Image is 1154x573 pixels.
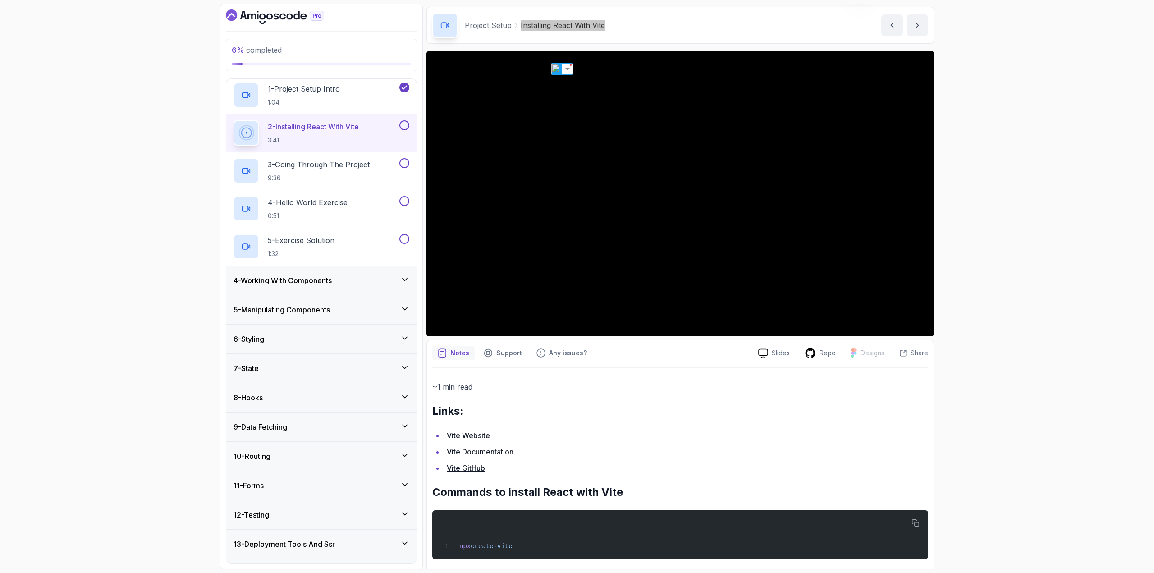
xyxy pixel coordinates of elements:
p: Project Setup [465,20,512,31]
span: 6 % [232,46,244,55]
p: 5 - Exercise Solution [268,235,334,246]
h3: 12 - Testing [234,509,269,520]
span: npx [459,543,471,550]
button: 7-State [226,354,417,383]
button: 5-Manipulating Components [226,295,417,324]
p: 9:36 [268,174,370,183]
a: Repo [797,348,843,359]
p: Slides [772,348,790,358]
a: Vite Website [447,431,490,440]
a: Vite GitHub [447,463,485,472]
p: Any issues? [549,348,587,358]
button: 4-Hello World Exercise0:51 [234,196,409,221]
h3: 4 - Working With Components [234,275,332,286]
h3: 10 - Routing [234,451,270,462]
a: Dashboard [226,9,345,24]
p: 1:32 [268,249,334,258]
p: Installing React With Vite [521,20,605,31]
p: Designs [861,348,884,358]
p: Repo [820,348,836,358]
h3: 6 - Styling [234,334,264,344]
h3: 5 - Manipulating Components [234,304,330,315]
h2: Links: [432,404,928,418]
p: 1:04 [268,98,340,107]
button: 9-Data Fetching [226,413,417,441]
h3: 13 - Deployment Tools And Ssr [234,539,335,550]
h3: 8 - Hooks [234,392,263,403]
p: ~1 min read [432,380,928,393]
button: 8-Hooks [226,383,417,412]
p: 1 - Project Setup Intro [268,83,340,94]
h3: 7 - State [234,363,259,374]
a: Vite Documentation [447,447,513,456]
button: 10-Routing [226,442,417,471]
button: Feedback button [531,346,592,360]
button: notes button [432,346,475,360]
p: 4 - Hello World Exercise [268,197,348,208]
button: previous content [881,14,903,36]
iframe: 2 - Installing React with Vite [426,51,934,336]
p: 2 - Installing React With Vite [268,121,359,132]
button: 1-Project Setup Intro1:04 [234,83,409,108]
button: 3-Going Through The Project9:36 [234,158,409,183]
p: Notes [450,348,469,358]
button: 13-Deployment Tools And Ssr [226,530,417,559]
span: create-vite [471,543,512,550]
p: Share [911,348,928,358]
span: completed [232,46,282,55]
h2: Commands to install React with Vite [432,485,928,500]
button: 6-Styling [226,325,417,353]
button: 11-Forms [226,471,417,500]
p: 3:41 [268,136,359,145]
p: Support [496,348,522,358]
button: Share [892,348,928,358]
h3: 11 - Forms [234,480,264,491]
button: 4-Working With Components [226,266,417,295]
h3: 9 - Data Fetching [234,422,287,432]
button: next content [907,14,928,36]
p: 0:51 [268,211,348,220]
button: 2-Installing React With Vite3:41 [234,120,409,146]
a: Slides [751,348,797,358]
button: 5-Exercise Solution1:32 [234,234,409,259]
button: 12-Testing [226,500,417,529]
p: 3 - Going Through The Project [268,159,370,170]
button: Support button [478,346,527,360]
